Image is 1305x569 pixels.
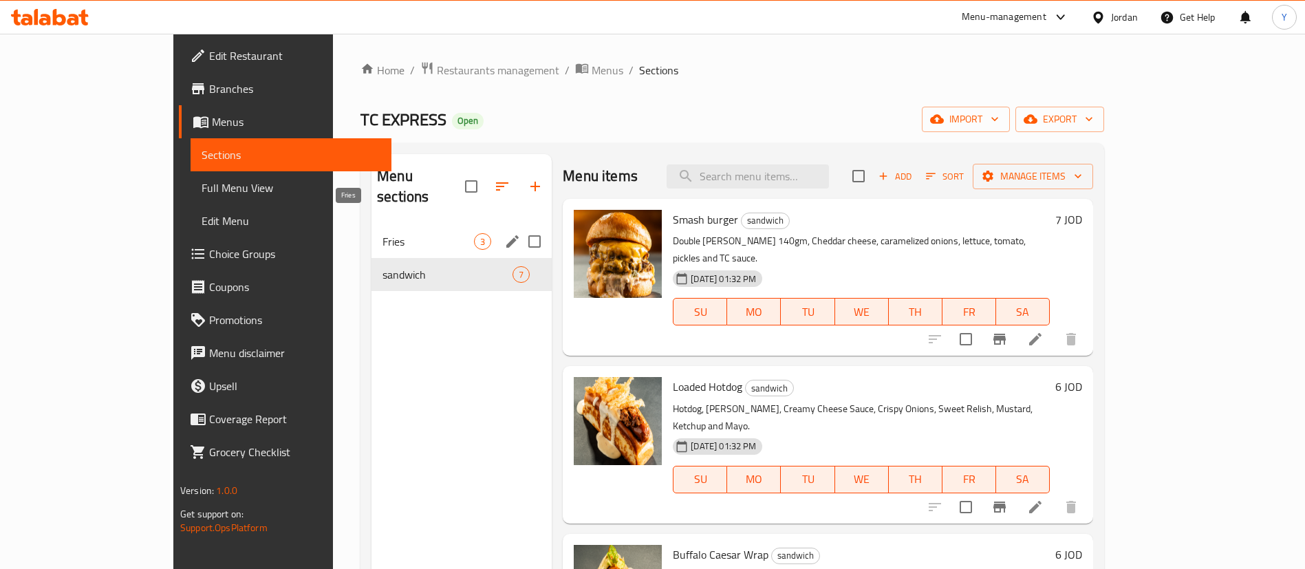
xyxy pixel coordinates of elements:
[951,493,980,522] span: Select to update
[377,166,465,207] h2: Menu sections
[209,246,380,262] span: Choice Groups
[996,466,1050,493] button: SA
[923,166,967,187] button: Sort
[1282,10,1287,25] span: Y
[673,544,768,565] span: Buffalo Caesar Wrap
[983,491,1016,524] button: Branch-specific-item
[191,204,391,237] a: Edit Menu
[673,298,727,325] button: SU
[781,298,834,325] button: TU
[1111,10,1138,25] div: Jordan
[771,548,820,564] div: sandwich
[475,235,490,248] span: 3
[457,172,486,201] span: Select all sections
[209,279,380,295] span: Coupons
[942,298,996,325] button: FR
[742,213,789,228] span: sandwich
[1055,210,1082,229] h6: 7 JOD
[179,270,391,303] a: Coupons
[894,302,937,322] span: TH
[179,303,391,336] a: Promotions
[673,466,727,493] button: SU
[420,61,559,79] a: Restaurants management
[835,466,889,493] button: WE
[382,233,474,250] span: Fries
[212,114,380,130] span: Menus
[629,62,634,78] li: /
[209,47,380,64] span: Edit Restaurant
[574,377,662,465] img: Loaded Hotdog
[179,369,391,402] a: Upsell
[1027,331,1044,347] a: Edit menu item
[673,400,1050,435] p: Hotdog, [PERSON_NAME], Creamy Cheese Sauce, Crispy Onions, Sweet Relish, Mustard, Ketchup and Mayo.
[410,62,415,78] li: /
[639,62,678,78] span: Sections
[1055,323,1088,356] button: delete
[371,225,552,258] div: Fries3edit
[876,169,914,184] span: Add
[889,298,942,325] button: TH
[733,302,775,322] span: MO
[685,440,762,453] span: [DATE] 01:32 PM
[202,213,380,229] span: Edit Menu
[1027,499,1044,515] a: Edit menu item
[667,164,829,189] input: search
[371,258,552,291] div: sandwich7
[948,302,991,322] span: FR
[179,436,391,469] a: Grocery Checklist
[727,466,781,493] button: MO
[996,298,1050,325] button: SA
[1002,469,1044,489] span: SA
[179,72,391,105] a: Branches
[519,170,552,203] button: Add section
[179,39,391,72] a: Edit Restaurant
[574,210,662,298] img: Smash burger
[179,237,391,270] a: Choice Groups
[191,171,391,204] a: Full Menu View
[922,107,1010,132] button: import
[727,298,781,325] button: MO
[437,62,559,78] span: Restaurants management
[382,266,513,283] span: sandwich
[942,466,996,493] button: FR
[202,180,380,196] span: Full Menu View
[209,411,380,427] span: Coverage Report
[673,209,738,230] span: Smash burger
[889,466,942,493] button: TH
[209,378,380,394] span: Upsell
[948,469,991,489] span: FR
[216,482,237,500] span: 1.0.0
[841,469,883,489] span: WE
[486,170,519,203] span: Sort sections
[835,298,889,325] button: WE
[772,548,819,563] span: sandwich
[513,268,529,281] span: 7
[1002,302,1044,322] span: SA
[592,62,623,78] span: Menus
[360,61,1104,79] nav: breadcrumb
[741,213,790,229] div: sandwich
[180,505,244,523] span: Get support on:
[786,302,829,322] span: TU
[873,166,917,187] button: Add
[180,519,268,537] a: Support.OpsPlatform
[786,469,829,489] span: TU
[781,466,834,493] button: TU
[474,233,491,250] div: items
[733,469,775,489] span: MO
[452,115,484,127] span: Open
[685,272,762,286] span: [DATE] 01:32 PM
[673,233,1050,267] p: Double [PERSON_NAME] 140gm, Cheddar cheese, caramelized onions, lettuce, tomato, pickles and TC s...
[1026,111,1093,128] span: export
[933,111,999,128] span: import
[209,80,380,97] span: Branches
[745,380,794,396] div: sandwich
[1055,491,1088,524] button: delete
[917,166,973,187] span: Sort items
[1015,107,1104,132] button: export
[191,138,391,171] a: Sections
[209,312,380,328] span: Promotions
[452,113,484,129] div: Open
[209,444,380,460] span: Grocery Checklist
[951,325,980,354] span: Select to update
